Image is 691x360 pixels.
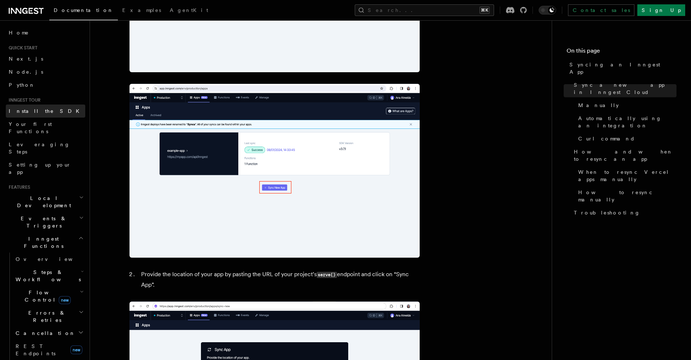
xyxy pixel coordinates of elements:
a: Troubleshooting [571,206,676,219]
span: When to resync Vercel apps manually [578,168,676,183]
span: Local Development [6,195,79,209]
h4: On this page [567,46,676,58]
a: REST Endpointsnew [13,340,85,360]
span: Leveraging Steps [9,142,70,155]
span: Features [6,184,30,190]
button: Cancellation [13,327,85,340]
a: Sign Up [637,4,685,16]
img: Inngest Cloud screen with sync new app button when you have apps synced [129,84,420,258]
li: Provide the location of your app by pasting the URL of your project’s endpoint and click on “Sync... [139,269,420,290]
a: Overview [13,253,85,266]
a: Manually [575,99,676,112]
a: Python [6,78,85,91]
a: Install the SDK [6,105,85,118]
button: Local Development [6,192,85,212]
span: Syncing an Inngest App [569,61,676,75]
button: Flow Controlnew [13,286,85,306]
span: Setting up your app [9,162,71,175]
button: Toggle dark mode [539,6,556,15]
span: Troubleshooting [574,209,640,216]
button: Errors & Retries [13,306,85,327]
span: new [59,296,71,304]
span: new [70,345,82,354]
a: Setting up your app [6,158,85,179]
a: Syncing an Inngest App [567,58,676,78]
span: Flow Control [13,289,80,303]
span: Automatically using an integration [578,115,676,129]
a: Automatically using an integration [575,112,676,132]
span: Errors & Retries [13,309,79,324]
span: Install the SDK [9,108,84,114]
span: Examples [122,7,161,13]
span: Node.js [9,69,43,75]
span: Next.js [9,56,43,62]
button: Inngest Functions [6,232,85,253]
span: Manually [578,102,619,109]
a: Examples [118,2,165,20]
span: How to resync manually [578,189,676,203]
span: Cancellation [13,330,75,337]
a: Sync a new app in Inngest Cloud [571,78,676,99]
span: REST Endpoints [16,343,55,356]
span: AgentKit [170,7,208,13]
span: Overview [16,256,90,262]
span: Home [9,29,29,36]
span: How and when to resync an app [574,148,676,163]
a: Your first Functions [6,118,85,138]
a: When to resync Vercel apps manually [575,165,676,186]
a: Leveraging Steps [6,138,85,158]
a: AgentKit [165,2,213,20]
span: Events & Triggers [6,215,79,229]
a: Node.js [6,65,85,78]
span: Your first Functions [9,121,52,134]
span: Steps & Workflows [13,269,81,283]
kbd: ⌘K [480,7,490,14]
a: How to resync manually [575,186,676,206]
a: Documentation [49,2,118,20]
button: Events & Triggers [6,212,85,232]
button: Steps & Workflows [13,266,85,286]
span: Sync a new app in Inngest Cloud [574,81,676,96]
a: Contact sales [568,4,634,16]
span: Quick start [6,45,37,51]
code: serve() [317,272,337,278]
span: Curl command [578,135,635,142]
button: Search...⌘K [355,4,494,16]
span: Inngest tour [6,97,41,103]
a: Curl command [575,132,676,145]
span: Python [9,82,35,88]
a: Home [6,26,85,39]
span: Inngest Functions [6,235,78,250]
a: Next.js [6,52,85,65]
span: Documentation [54,7,114,13]
a: How and when to resync an app [571,145,676,165]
